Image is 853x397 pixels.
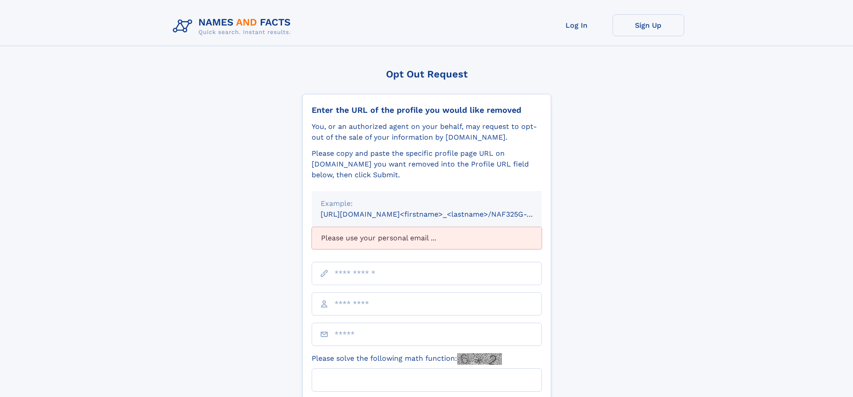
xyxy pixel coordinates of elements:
label: Please solve the following math function: [312,353,502,365]
img: Logo Names and Facts [169,14,298,38]
div: Please copy and paste the specific profile page URL on [DOMAIN_NAME] you want removed into the Pr... [312,148,542,180]
small: [URL][DOMAIN_NAME]<firstname>_<lastname>/NAF325G-xxxxxxxx [321,210,559,218]
div: Please use your personal email ... [312,227,542,249]
div: Example: [321,198,533,209]
div: Enter the URL of the profile you would like removed [312,105,542,115]
a: Sign Up [613,14,684,36]
div: You, or an authorized agent on your behalf, may request to opt-out of the sale of your informatio... [312,121,542,143]
div: Opt Out Request [302,68,551,80]
a: Log In [541,14,613,36]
